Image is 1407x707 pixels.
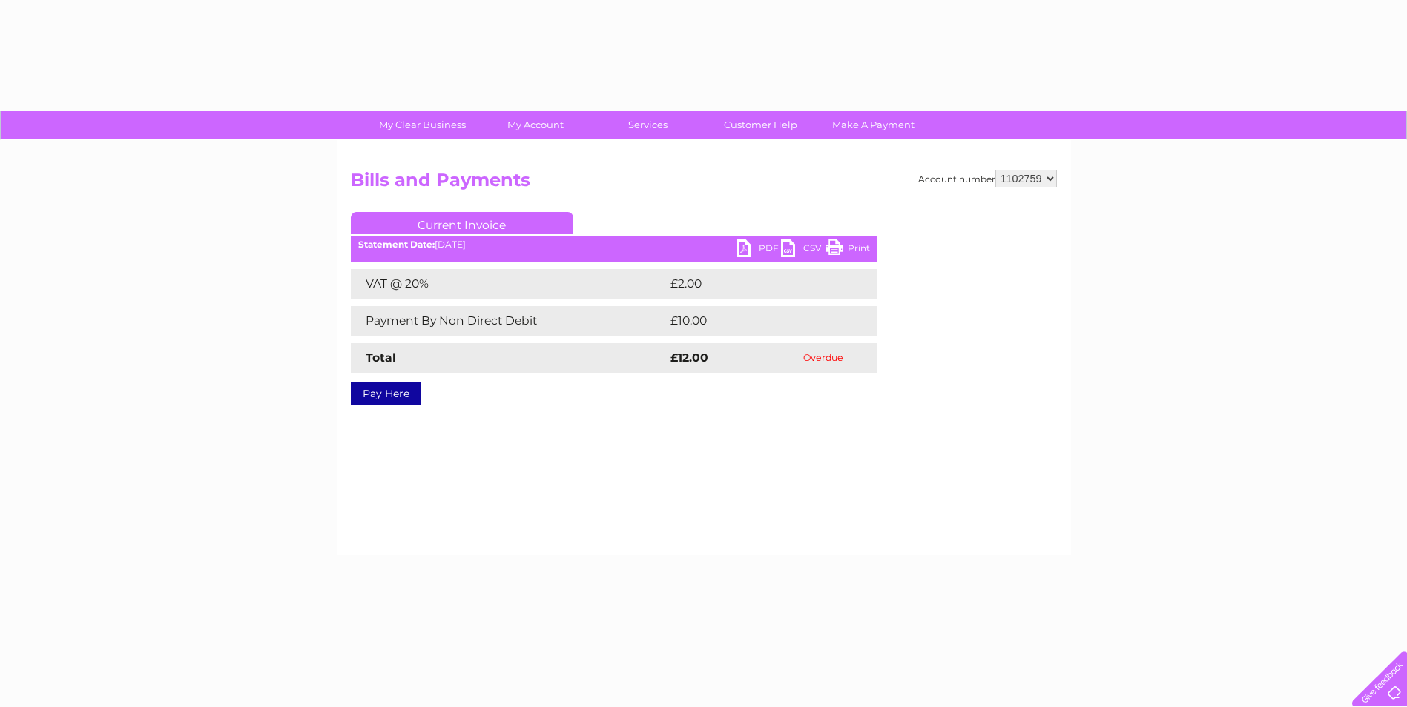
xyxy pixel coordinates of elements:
b: Statement Date: [358,239,435,250]
a: Make A Payment [812,111,935,139]
h2: Bills and Payments [351,170,1057,198]
a: My Clear Business [361,111,484,139]
strong: Total [366,351,396,365]
td: £10.00 [667,306,847,336]
a: Print [826,239,870,261]
a: My Account [474,111,596,139]
div: [DATE] [351,239,877,250]
strong: £12.00 [670,351,708,365]
a: Customer Help [699,111,822,139]
a: PDF [737,239,781,261]
td: Payment By Non Direct Debit [351,306,667,336]
div: Account number [918,170,1057,187]
a: Pay Here [351,382,421,405]
td: VAT @ 20% [351,269,667,299]
a: Services [587,111,709,139]
td: Overdue [769,343,877,373]
a: Current Invoice [351,212,573,234]
a: CSV [781,239,826,261]
td: £2.00 [667,269,843,299]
